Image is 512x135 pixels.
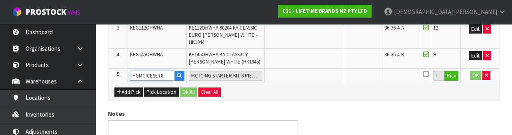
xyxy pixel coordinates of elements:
button: Edit [469,51,482,61]
img: cube-alt.png [12,7,22,17]
span: 5 [117,71,119,77]
input: Code [130,71,175,81]
span: 36-36-4-B [384,51,404,58]
button: OK [470,71,481,80]
span: KEG112OHWHA [130,24,163,31]
button: Edit [469,24,482,34]
span: [DEMOGRAPHIC_DATA] [394,8,453,16]
span: 9 [433,51,436,58]
input: Name [189,71,262,81]
span: ProStock [26,7,66,17]
strong: C11 - LIFETIME BRANDS NZ PTY LTD [282,8,367,14]
button: Clear All [198,87,221,97]
span: KE112OHWHA 80204 KA CLASSIC EURO [PERSON_NAME] WHITE - HK1944 [189,24,257,46]
small: WMS [68,9,80,16]
span: KEG145OHWHA [130,51,163,58]
span: 4 [117,51,119,58]
span: 12 [433,24,438,31]
button: Add Pick [114,87,143,97]
span: 3 [117,24,119,31]
span: [PERSON_NAME] [454,8,497,16]
span: KE145OHWHA KA CLASSIC Y [PERSON_NAME] WHITE (HK1945) [189,51,260,65]
label: Notes [108,109,125,118]
button: Ok All [180,87,197,97]
button: Pick Location [144,87,179,97]
a: C11 - LIFETIME BRANDS NZ PTY LTD [278,5,372,18]
span: 36-36-4-A [384,24,404,31]
button: Pick [444,71,458,81]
